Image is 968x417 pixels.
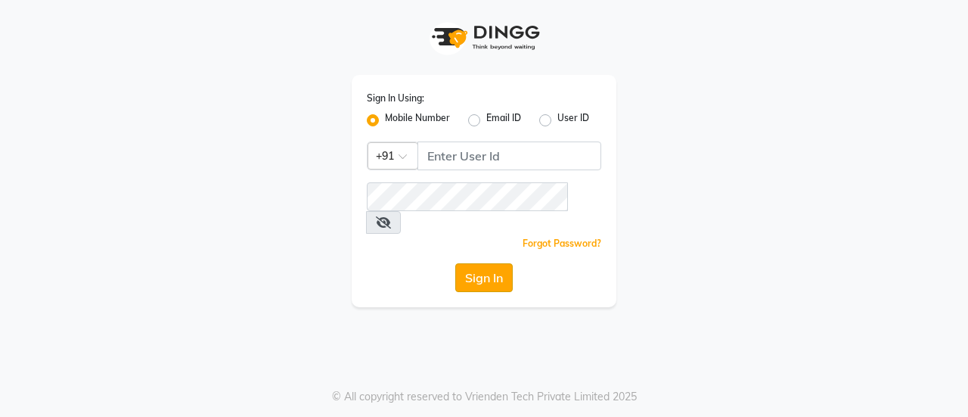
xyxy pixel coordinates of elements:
[486,111,521,129] label: Email ID
[367,182,568,211] input: Username
[455,263,513,292] button: Sign In
[367,92,424,105] label: Sign In Using:
[417,142,601,170] input: Username
[423,15,544,60] img: logo1.svg
[385,111,450,129] label: Mobile Number
[557,111,589,129] label: User ID
[523,238,601,249] a: Forgot Password?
